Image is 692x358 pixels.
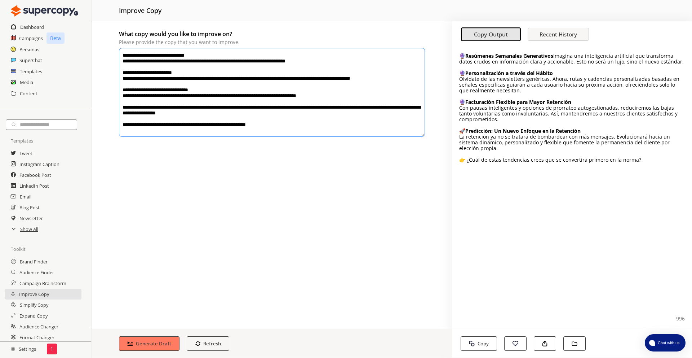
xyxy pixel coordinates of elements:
a: Newsletter [19,213,43,224]
a: Personas [19,44,39,55]
p: 🚀 [459,128,685,134]
button: Copy Output [461,28,521,42]
button: atlas-launcher [645,334,686,352]
p: 🔮 [459,70,685,76]
p: 996 [676,316,685,322]
a: Improve Copy [19,289,49,300]
a: Instagram Caption [19,159,59,170]
a: Dashboard [20,22,44,32]
a: Expand Copy [19,310,48,321]
a: Audience Changer [19,321,58,332]
p: 🔮 Imagina una inteligencia artificial que transforma datos crudos en información clara y accionab... [459,53,685,65]
a: Simplify Copy [20,300,48,310]
b: Copy Output [474,31,508,38]
b: Generate Draft [136,340,171,347]
p: Olvídate de las newsletters genéricas. Ahora, rutas y cadencias personalizadas basadas en señales... [459,76,685,93]
a: Tweet [19,148,32,159]
strong: Personalización a través del Hábito [465,70,553,77]
a: Blog Post [19,202,40,213]
h2: improve copy [119,4,161,17]
button: Generate Draft [119,336,179,351]
strong: Resúmenes Semanales Generativos [465,52,553,59]
a: Campaign Brainstorm [19,278,66,289]
a: Facebook Post [19,170,51,180]
b: Refresh [203,340,221,347]
a: Content [20,88,37,99]
h2: What copy would you like to improve on? [119,29,425,39]
b: Copy [478,340,489,347]
p: Beta [46,32,65,44]
a: Show All [20,224,38,235]
textarea: originalCopy-textarea [119,48,425,137]
span: Chat with us [655,340,681,346]
a: Brand Finder [20,256,48,267]
a: Media [20,77,33,88]
p: La retención ya no se tratará de bombardear con más mensajes. Evolucionará hacia un sistema dinám... [459,134,685,151]
p: 👉 ¿Cuál de estas tendencias crees que se convertirá primero en la norma? [459,157,685,163]
a: Format Changer [19,332,54,343]
img: Close [11,4,78,18]
p: Con pausas inteligentes y opciones de prorrateo autogestionadas, reduciremos las bajas tanto volu... [459,105,685,122]
p: 1 [50,346,53,352]
strong: Predicción: Un Nuevo Enfoque en la Retención [465,127,581,134]
button: Refresh [187,336,230,351]
p: 🔮 [459,99,685,105]
a: Email [20,191,31,202]
strong: Facturación Flexible para Mayor Retención [465,99,571,105]
a: LinkedIn Post [19,180,49,191]
b: Recent History [540,31,577,38]
button: Recent History [528,28,589,41]
a: Audience Finder [19,267,54,278]
a: SuperChat [19,55,42,66]
button: Copy [461,336,497,351]
a: Campaigns [19,33,43,44]
p: Please provide the copy that you want to improve. [119,39,425,45]
img: Close [11,347,15,351]
a: Templates [20,66,42,77]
